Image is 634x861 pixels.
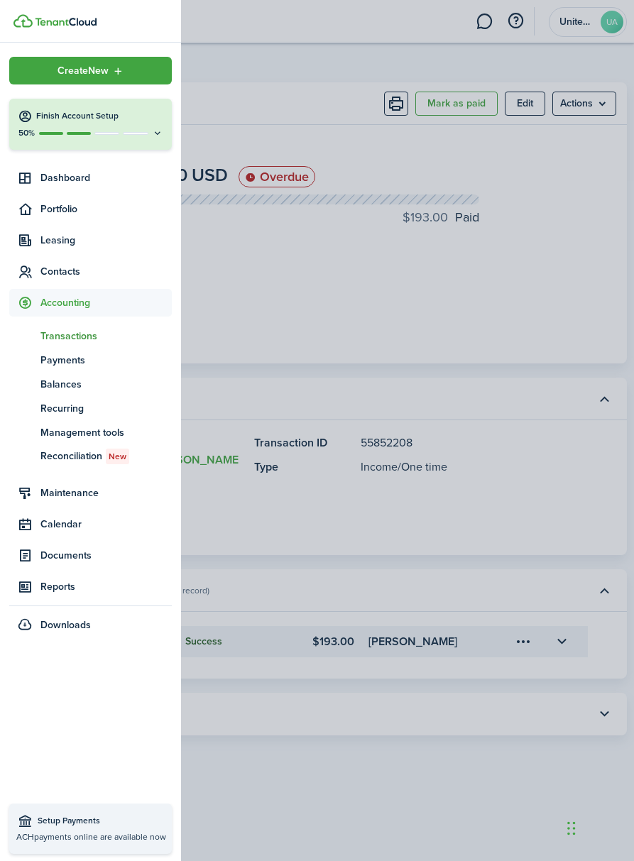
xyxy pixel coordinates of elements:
[398,708,634,861] iframe: Chat Widget
[40,486,172,500] span: Maintenance
[567,807,576,850] div: Drag
[40,377,172,392] span: Balances
[38,814,165,828] span: Setup Payments
[9,396,172,420] a: Recurring
[18,127,35,139] p: 50%
[40,618,91,632] span: Downloads
[9,573,172,600] a: Reports
[40,548,172,563] span: Documents
[58,66,109,76] span: Create New
[9,324,172,348] a: Transactions
[109,450,126,463] span: New
[40,517,172,532] span: Calendar
[40,401,172,416] span: Recurring
[9,372,172,396] a: Balances
[40,295,172,310] span: Accounting
[9,444,172,468] a: ReconciliationNew
[40,579,172,594] span: Reports
[40,264,172,279] span: Contacts
[9,57,172,84] button: Open menu
[40,449,172,464] span: Reconciliation
[9,420,172,444] a: Management tools
[9,348,172,372] a: Payments
[13,14,33,28] img: TenantCloud
[40,170,172,185] span: Dashboard
[40,329,172,344] span: Transactions
[35,18,97,26] img: TenantCloud
[40,202,172,216] span: Portfolio
[40,353,172,368] span: Payments
[9,804,172,854] a: Setup PaymentsACHpayments online are available now
[16,830,165,843] p: ACH
[9,99,172,150] button: Finish Account Setup50%
[40,425,172,440] span: Management tools
[40,233,172,248] span: Leasing
[34,830,166,843] span: payments online are available now
[36,110,163,122] h4: Finish Account Setup
[9,164,172,192] a: Dashboard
